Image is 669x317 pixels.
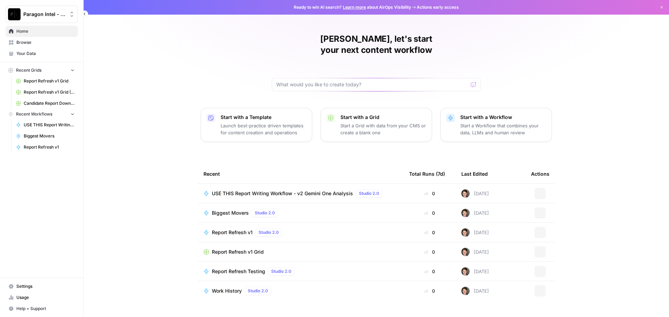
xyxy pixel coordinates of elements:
button: Recent Workflows [6,109,78,119]
p: Start with a Grid [340,114,426,121]
span: Biggest Movers [212,209,249,216]
span: Home [16,28,75,34]
span: Recent Grids [16,67,41,73]
div: [DATE] [461,248,489,256]
span: Usage [16,294,75,301]
a: Report Refresh v1 Grid [203,248,398,255]
a: Biggest MoversStudio 2.0 [203,209,398,217]
div: [DATE] [461,228,489,237]
span: Report Refresh v1 [24,144,75,150]
div: [DATE] [461,267,489,276]
span: USE THIS Report Writing Workflow - v2 Gemini One Analysis [212,190,353,197]
span: Recent Workflows [16,111,52,117]
a: Report Refresh v1 Grid [13,76,78,87]
span: Actions early access [417,4,459,10]
button: Help + Support [6,303,78,314]
button: Start with a WorkflowStart a Workflow that combines your data, LLMs and human review [440,108,552,142]
a: Browse [6,37,78,48]
div: 0 [409,287,450,294]
span: Settings [16,283,75,290]
span: Report Refresh v1 Grid [212,248,264,255]
a: Work HistoryStudio 2.0 [203,287,398,295]
p: Start a Grid with data from your CMS or create a blank one [340,122,426,136]
a: USE THIS Report Writing Workflow - v2 Gemini One Analysis [13,119,78,130]
a: Usage [6,292,78,303]
a: Learn more [343,5,366,10]
span: Studio 2.0 [271,268,291,275]
a: USE THIS Report Writing Workflow - v2 Gemini One AnalysisStudio 2.0 [203,189,398,198]
span: Studio 2.0 [255,210,275,216]
span: Help + Support [16,306,75,312]
img: qw00ik6ez51o8uf7vgx83yxyzow9 [461,267,470,276]
div: 0 [409,229,450,236]
div: [DATE] [461,209,489,217]
span: Studio 2.0 [248,288,268,294]
a: Report Refresh v1Studio 2.0 [203,228,398,237]
div: [DATE] [461,189,489,198]
span: Report Refresh v1 [212,229,253,236]
span: USE THIS Report Writing Workflow - v2 Gemini One Analysis [24,122,75,128]
a: Settings [6,281,78,292]
div: Last Edited [461,164,488,183]
span: Studio 2.0 [359,190,379,197]
span: Ready to win AI search? about AirOps Visibility [294,4,411,10]
div: 0 [409,268,450,275]
span: Report Refresh v1 Grid (Copy) [24,89,75,95]
p: Start a Workflow that combines your data, LLMs and human review [460,122,546,136]
span: Biggest Movers [24,133,75,139]
div: Recent [203,164,398,183]
a: Report Refresh v1 Grid (Copy) [13,87,78,98]
a: Report Refresh TestingStudio 2.0 [203,267,398,276]
button: Workspace: Paragon Intel - Bill / Ty / Colby R&D [6,6,78,23]
a: Your Data [6,48,78,59]
button: Recent Grids [6,65,78,76]
div: [DATE] [461,287,489,295]
span: Work History [212,287,242,294]
span: Browse [16,39,75,46]
div: 0 [409,248,450,255]
img: qw00ik6ez51o8uf7vgx83yxyzow9 [461,287,470,295]
a: Report Refresh v1 [13,142,78,153]
span: Candidate Report Download Sheet [24,100,75,106]
img: qw00ik6ez51o8uf7vgx83yxyzow9 [461,228,470,237]
button: Start with a TemplateLaunch best-practice driven templates for content creation and operations [201,108,312,142]
img: qw00ik6ez51o8uf7vgx83yxyzow9 [461,189,470,198]
h1: [PERSON_NAME], let's start your next content workflow [272,33,481,56]
span: Studio 2.0 [259,229,279,236]
div: Actions [531,164,549,183]
span: Report Refresh Testing [212,268,265,275]
a: Biggest Movers [13,130,78,142]
input: What would you like to create today? [276,81,468,88]
a: Home [6,26,78,37]
span: Your Data [16,50,75,57]
p: Launch best-practice driven templates for content creation and operations [221,122,306,136]
span: Report Refresh v1 Grid [24,78,75,84]
div: 0 [409,209,450,216]
span: Paragon Intel - Bill / Ty / [PERSON_NAME] R&D [23,11,66,18]
div: 0 [409,190,450,197]
img: qw00ik6ez51o8uf7vgx83yxyzow9 [461,248,470,256]
p: Start with a Workflow [460,114,546,121]
img: qw00ik6ez51o8uf7vgx83yxyzow9 [461,209,470,217]
div: Total Runs (7d) [409,164,445,183]
button: Start with a GridStart a Grid with data from your CMS or create a blank one [321,108,432,142]
p: Start with a Template [221,114,306,121]
a: Candidate Report Download Sheet [13,98,78,109]
img: Paragon Intel - Bill / Ty / Colby R&D Logo [8,8,21,21]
